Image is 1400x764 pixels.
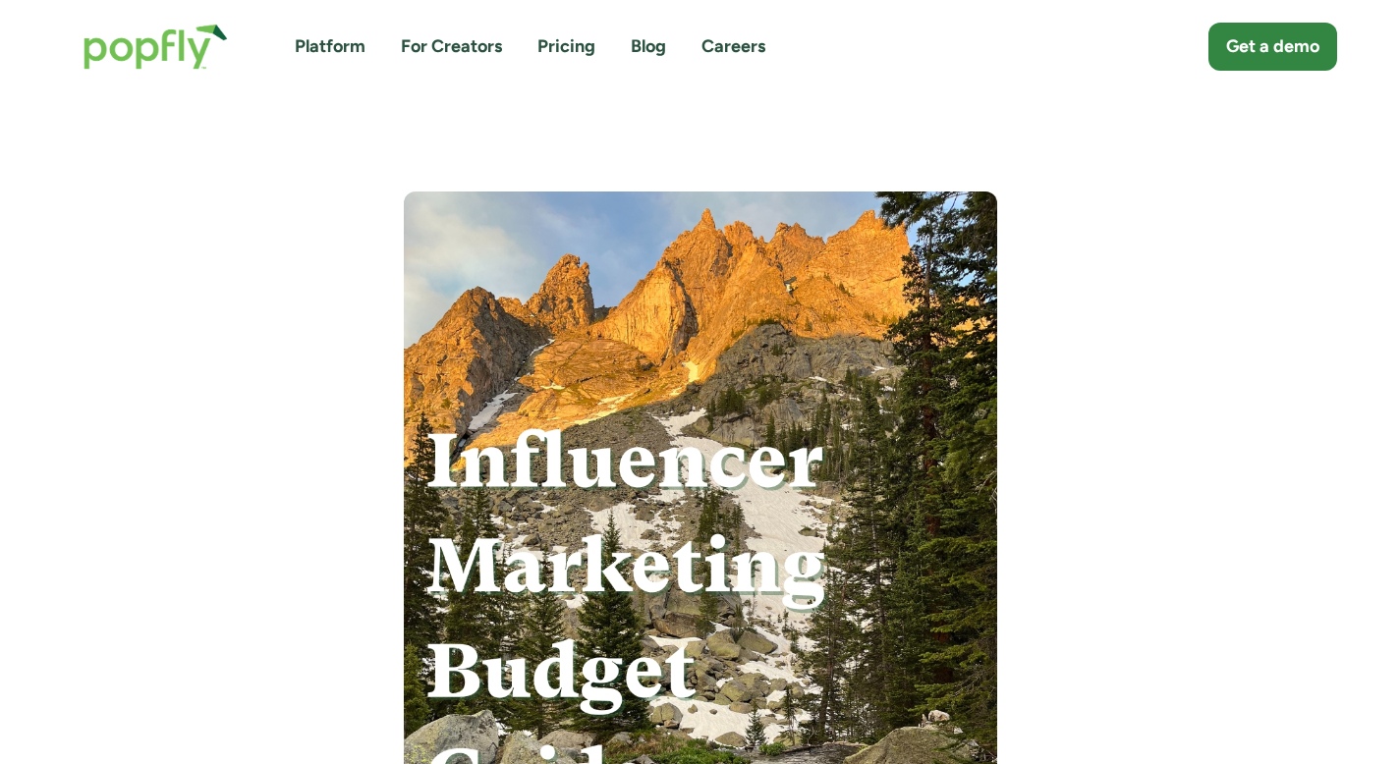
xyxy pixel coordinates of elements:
[295,34,365,59] a: Platform
[701,34,765,59] a: Careers
[1208,23,1337,71] a: Get a demo
[64,4,248,89] a: home
[1226,34,1319,59] div: Get a demo
[401,34,502,59] a: For Creators
[537,34,595,59] a: Pricing
[631,34,666,59] a: Blog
